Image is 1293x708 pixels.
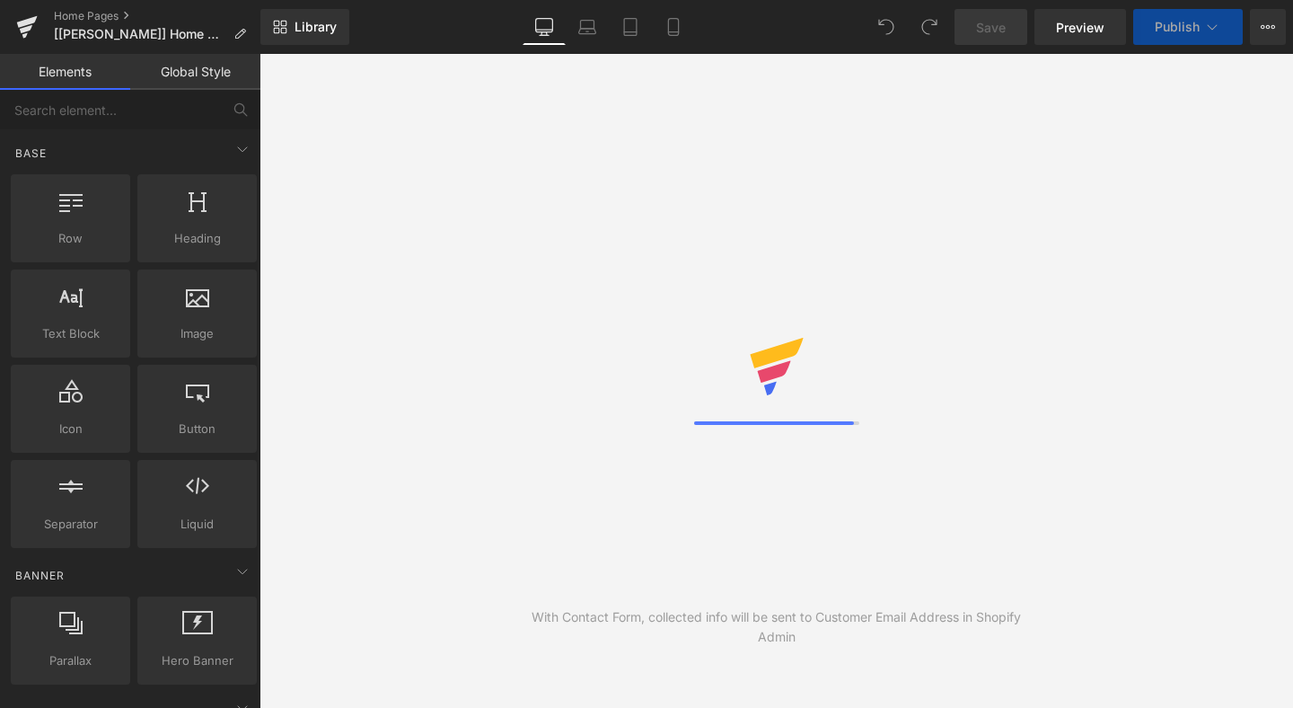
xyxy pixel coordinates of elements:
[868,9,904,45] button: Undo
[54,9,260,23] a: Home Pages
[609,9,652,45] a: Tablet
[143,420,251,438] span: Button
[295,19,337,35] span: Library
[652,9,695,45] a: Mobile
[16,324,125,343] span: Text Block
[143,324,251,343] span: Image
[16,515,125,534] span: Separator
[976,18,1006,37] span: Save
[13,567,66,584] span: Banner
[16,420,125,438] span: Icon
[1056,18,1104,37] span: Preview
[13,145,48,162] span: Base
[143,229,251,248] span: Heading
[143,651,251,670] span: Hero Banner
[1034,9,1126,45] a: Preview
[1133,9,1243,45] button: Publish
[566,9,609,45] a: Laptop
[1250,9,1286,45] button: More
[518,607,1035,647] div: With Contact Form, collected info will be sent to Customer Email Address in Shopify Admin
[1155,20,1200,34] span: Publish
[54,27,226,41] span: [[PERSON_NAME]] Home Master
[16,651,125,670] span: Parallax
[130,54,260,90] a: Global Style
[523,9,566,45] a: Desktop
[16,229,125,248] span: Row
[143,515,251,534] span: Liquid
[260,9,349,45] a: New Library
[911,9,947,45] button: Redo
